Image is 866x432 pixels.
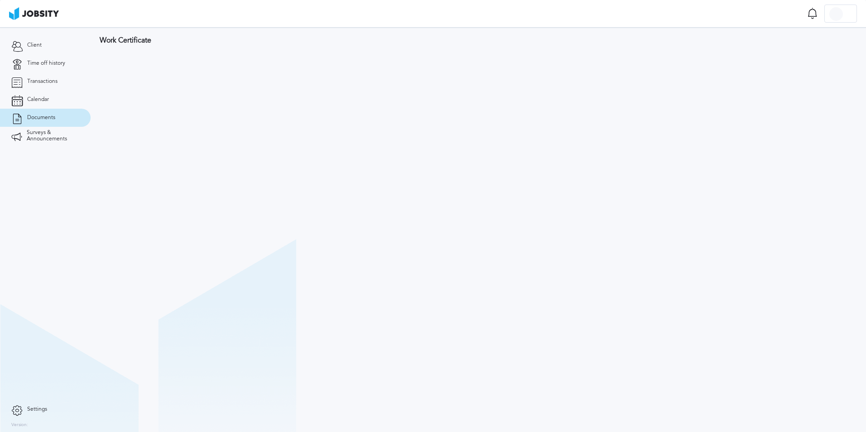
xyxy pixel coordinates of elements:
[100,36,857,44] h3: Work Certificate
[9,7,59,20] img: ab4bad089aa723f57921c736e9817d99.png
[27,42,42,48] span: Client
[11,422,28,428] label: Version:
[27,130,79,142] span: Surveys & Announcements
[27,115,55,121] span: Documents
[27,60,65,67] span: Time off history
[27,406,47,413] span: Settings
[27,96,49,103] span: Calendar
[27,78,58,85] span: Transactions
